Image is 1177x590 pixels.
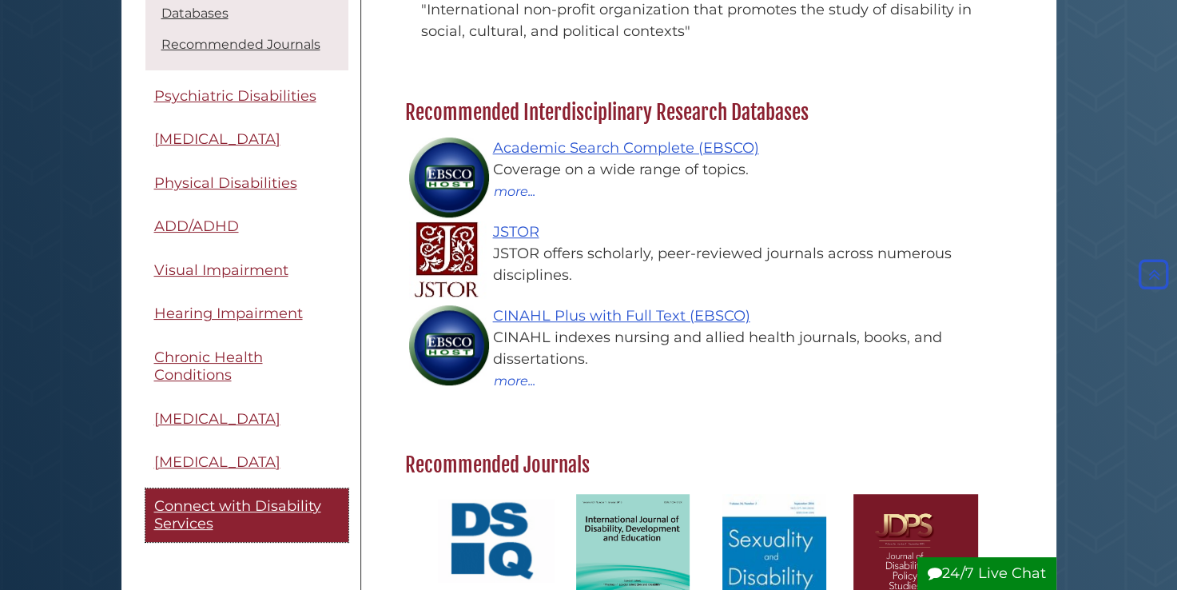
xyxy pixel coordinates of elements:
button: more... [493,181,536,201]
a: Academic Search Complete (EBSCO) [493,139,759,157]
a: Chronic Health Conditions [145,340,348,393]
a: ADD/ADHD [145,209,348,245]
span: [MEDICAL_DATA] [154,131,280,149]
a: [MEDICAL_DATA] [145,445,348,481]
a: Hearing Impairment [145,297,348,333]
h2: Recommended Interdisciplinary Research Databases [397,100,1008,126]
span: Psychiatric Disabilities [154,87,316,105]
a: CINAHL Plus with Full Text (EBSCO) [493,307,750,325]
a: Visual Impairment [145,253,348,289]
span: Physical Disabilities [154,174,297,192]
h2: Recommended Journals [397,452,1008,478]
span: Connect with Disability Services [154,497,321,533]
span: ADD/ADHD [154,218,239,236]
a: Physical Disabilities [145,165,348,201]
span: Visual Impairment [154,261,288,279]
a: JSTOR [493,223,539,241]
div: CINAHL indexes nursing and allied health journals, books, and dissertations. [421,327,1000,370]
div: Coverage on a wide range of topics. [421,159,1000,181]
a: [MEDICAL_DATA] [145,122,348,158]
a: Psychiatric Disabilities [145,78,348,114]
a: Connect with Disability Services [145,488,348,542]
button: 24/7 Live Chat [917,557,1056,590]
span: [MEDICAL_DATA] [154,410,280,428]
a: Back to Top [1135,266,1173,284]
div: JSTOR offers scholarly, peer-reviewed journals across numerous disciplines. [421,243,1000,286]
a: Recommended Journals [161,37,320,52]
span: Chronic Health Conditions [154,349,263,385]
button: more... [493,370,536,391]
a: [MEDICAL_DATA] [145,401,348,437]
span: Hearing Impairment [154,305,303,323]
span: [MEDICAL_DATA] [154,454,280,472]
